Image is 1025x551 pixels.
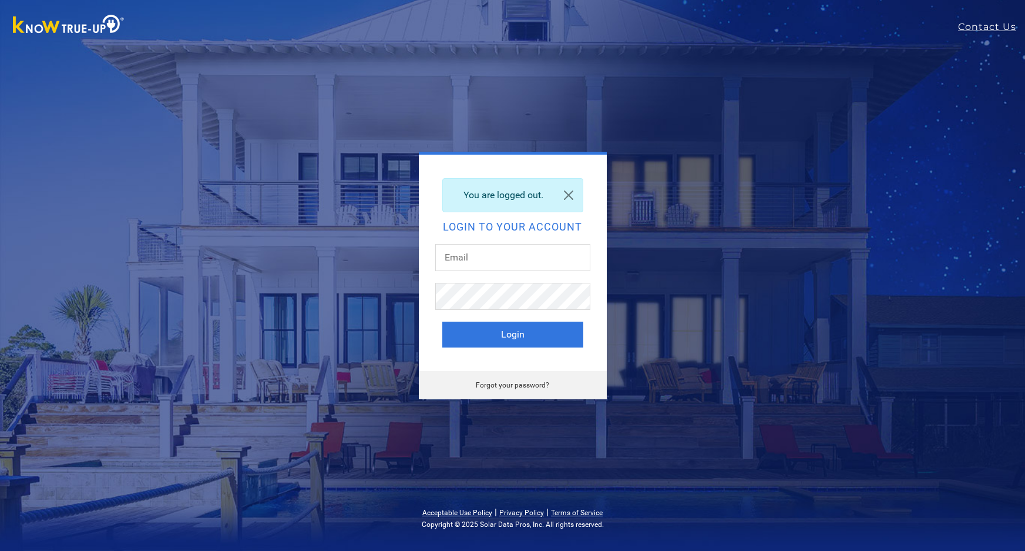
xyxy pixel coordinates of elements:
a: Contact Us [958,20,1025,34]
input: Email [435,244,590,271]
h2: Login to your account [442,222,583,232]
div: You are logged out. [442,178,583,212]
a: Acceptable Use Policy [422,509,492,517]
span: | [495,506,497,517]
button: Login [442,322,583,348]
a: Close [554,179,583,212]
img: Know True-Up [7,12,130,39]
span: | [546,506,549,517]
a: Privacy Policy [499,509,544,517]
a: Forgot your password? [476,381,549,389]
a: Terms of Service [551,509,603,517]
